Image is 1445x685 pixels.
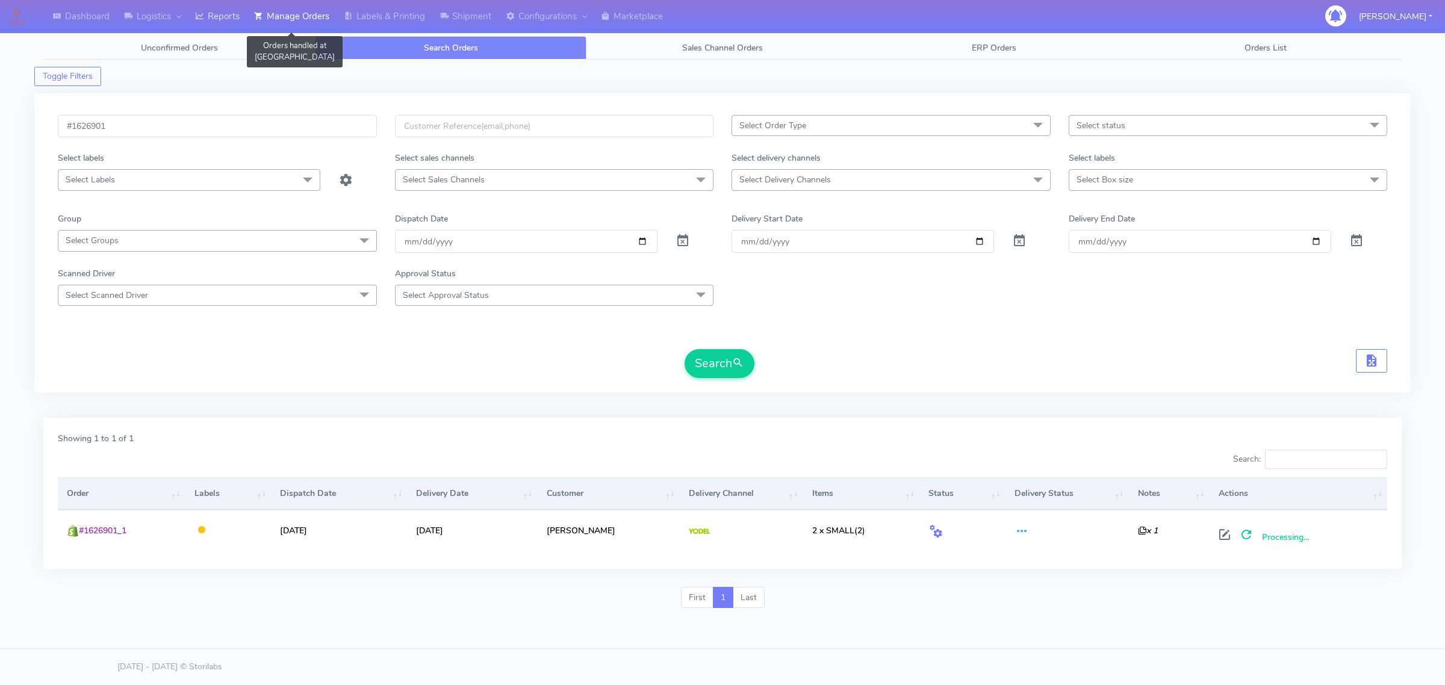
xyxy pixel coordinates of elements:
th: Delivery Status: activate to sort column ascending [1005,477,1129,510]
span: Select Box size [1077,174,1133,185]
img: shopify.png [67,525,79,537]
th: Status: activate to sort column ascending [919,477,1005,510]
th: Dispatch Date: activate to sort column ascending [271,477,407,510]
label: Approval Status [395,267,456,280]
button: Toggle Filters [34,67,101,86]
th: Items: activate to sort column ascending [803,477,919,510]
th: Delivery Date: activate to sort column ascending [407,477,537,510]
th: Order: activate to sort column ascending [58,477,185,510]
label: Delivery End Date [1069,212,1135,225]
span: Select Approval Status [403,290,489,301]
span: Select Scanned Driver [66,290,148,301]
span: 2 x SMALL [812,525,854,536]
label: Delivery Start Date [732,212,803,225]
label: Search: [1233,450,1387,469]
span: Select Sales Channels [403,174,485,185]
span: Search Orders [424,42,478,54]
label: Select labels [1069,152,1115,164]
td: [PERSON_NAME] [537,510,679,550]
label: Scanned Driver [58,267,115,280]
th: Delivery Channel: activate to sort column ascending [680,477,803,510]
label: Select sales channels [395,152,474,164]
th: Notes: activate to sort column ascending [1128,477,1209,510]
th: Labels: activate to sort column ascending [185,477,272,510]
span: Processing... [1262,532,1309,543]
input: Search: [1265,450,1387,469]
a: 1 [713,587,733,609]
label: Showing 1 to 1 of 1 [58,432,134,445]
i: x 1 [1138,525,1158,536]
th: Actions: activate to sort column ascending [1210,477,1387,510]
label: Group [58,212,81,225]
label: Select delivery channels [732,152,821,164]
td: [DATE] [271,510,407,550]
span: Orders List [1245,42,1287,54]
span: (2) [812,525,865,536]
button: Search [685,349,754,378]
label: Dispatch Date [395,212,448,225]
span: Select Delivery Channels [739,174,831,185]
span: Select status [1077,120,1125,131]
span: Sales Channel Orders [682,42,763,54]
td: [DATE] [407,510,537,550]
input: Customer Reference(email,phone) [395,115,714,137]
input: Order Id [58,115,377,137]
span: Select Order Type [739,120,806,131]
span: Select Labels [66,174,115,185]
button: [PERSON_NAME] [1350,4,1441,29]
label: Select labels [58,152,104,164]
span: ERP Orders [972,42,1016,54]
ul: Tabs [43,36,1402,60]
span: #1626901_1 [79,525,126,536]
th: Customer: activate to sort column ascending [537,477,679,510]
img: Yodel [689,528,710,535]
span: Unconfirmed Orders [141,42,218,54]
span: Select Groups [66,235,119,246]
